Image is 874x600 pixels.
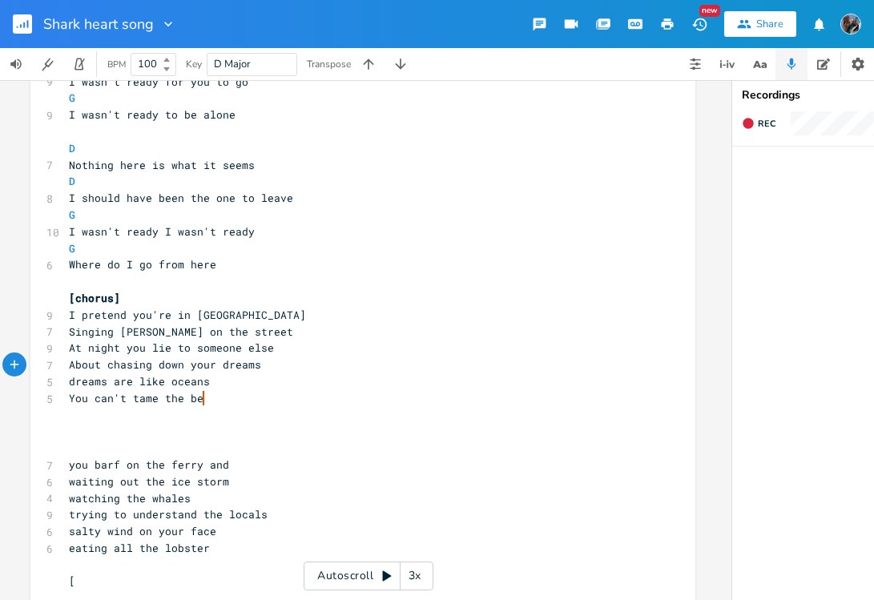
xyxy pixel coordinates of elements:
[69,107,236,122] span: I wasn't ready to be alone
[401,562,429,590] div: 3x
[43,17,154,31] span: Shark heart song
[758,118,775,130] span: Rec
[69,174,75,188] span: D
[307,59,351,69] div: Transpose
[304,562,433,590] div: Autoscroll
[69,257,216,272] span: Where do I go from here
[69,524,216,538] span: salty wind on your face
[69,158,255,172] span: Nothing here is what it seems
[724,11,796,37] button: Share
[186,59,202,69] div: Key
[69,340,274,355] span: At night you lie to someone else
[69,391,203,405] span: You can't tame the be
[69,374,210,389] span: dreams are like oceans
[840,14,861,34] img: Teresa Chandler
[69,574,75,588] span: [
[69,324,293,339] span: Singing [PERSON_NAME] on the street
[69,191,293,205] span: I should have been the one to leave
[756,17,783,31] div: Share
[735,111,782,136] button: Rec
[69,291,120,305] span: [chorus]
[69,74,248,89] span: I wasn't ready for you to go
[69,541,210,555] span: eating all the lobster
[69,308,306,322] span: I pretend you're in [GEOGRAPHIC_DATA]
[69,207,75,222] span: G
[69,241,75,256] span: G
[69,474,229,489] span: waiting out the ice storm
[69,507,268,521] span: trying to understand the locals
[107,60,126,69] div: BPM
[214,57,251,71] span: D Major
[683,10,715,38] button: New
[69,357,261,372] span: About chasing down your dreams
[69,224,255,239] span: I wasn't ready I wasn't ready
[699,5,720,17] div: New
[69,457,229,472] span: you barf on the ferry and
[69,491,191,505] span: watching the whales
[69,91,75,105] span: G
[69,141,75,155] span: D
